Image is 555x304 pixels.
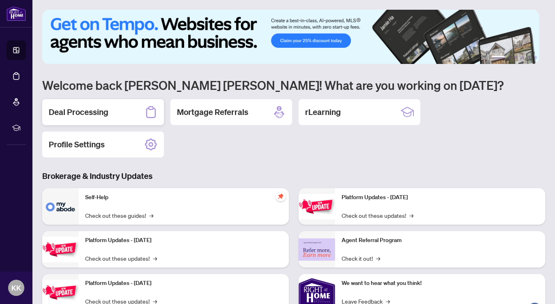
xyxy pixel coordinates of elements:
[49,139,105,150] h2: Profile Settings
[85,193,282,202] p: Self-Help
[342,211,413,220] a: Check out these updates!→
[527,56,531,59] button: 5
[342,236,539,245] p: Agent Referral Program
[42,188,79,225] img: Self-Help
[521,56,524,59] button: 4
[305,106,341,118] h2: rLearning
[149,211,153,220] span: →
[85,236,282,245] p: Platform Updates - [DATE]
[508,56,511,59] button: 2
[49,106,108,118] h2: Deal Processing
[85,211,153,220] a: Check out these guides!→
[409,211,413,220] span: →
[85,279,282,288] p: Platform Updates - [DATE]
[523,276,547,300] button: Open asap
[11,282,21,293] span: KK
[534,56,537,59] button: 6
[6,6,26,21] img: logo
[342,193,539,202] p: Platform Updates - [DATE]
[342,254,380,263] a: Check it out!→
[153,254,157,263] span: →
[42,237,79,262] img: Platform Updates - September 16, 2025
[276,191,286,201] span: pushpin
[514,56,518,59] button: 3
[342,279,539,288] p: We want to hear what you think!
[376,254,380,263] span: →
[177,106,248,118] h2: Mortgage Referrals
[299,238,335,261] img: Agent Referral Program
[42,170,545,182] h3: Brokerage & Industry Updates
[42,77,545,93] h1: Welcome back [PERSON_NAME] [PERSON_NAME]! What are you working on [DATE]?
[492,56,505,59] button: 1
[299,194,335,219] img: Platform Updates - June 23, 2025
[42,10,539,64] img: Slide 0
[85,254,157,263] a: Check out these updates!→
